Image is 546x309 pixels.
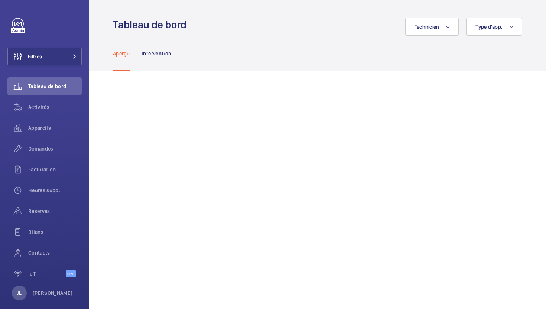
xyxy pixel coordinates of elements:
span: Type d'app. [475,24,503,30]
p: JL [17,289,22,297]
span: Heures supp. [28,187,82,194]
button: Type d'app. [466,18,522,36]
span: Réserves [28,207,82,215]
span: Appareils [28,124,82,132]
span: Filtres [28,53,42,60]
span: Facturation [28,166,82,173]
button: Technicien [405,18,459,36]
span: Contacts [28,249,82,257]
span: Technicien [415,24,439,30]
span: Demandes [28,145,82,152]
p: [PERSON_NAME] [33,289,73,297]
h1: Tableau de bord [113,18,191,32]
p: Aperçu [113,50,130,57]
span: Bilans [28,228,82,236]
p: Intervention [142,50,171,57]
button: Filtres [7,48,82,65]
span: Tableau de bord [28,83,82,90]
span: Activités [28,103,82,111]
span: Beta [66,270,76,277]
span: IoT [28,270,66,277]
